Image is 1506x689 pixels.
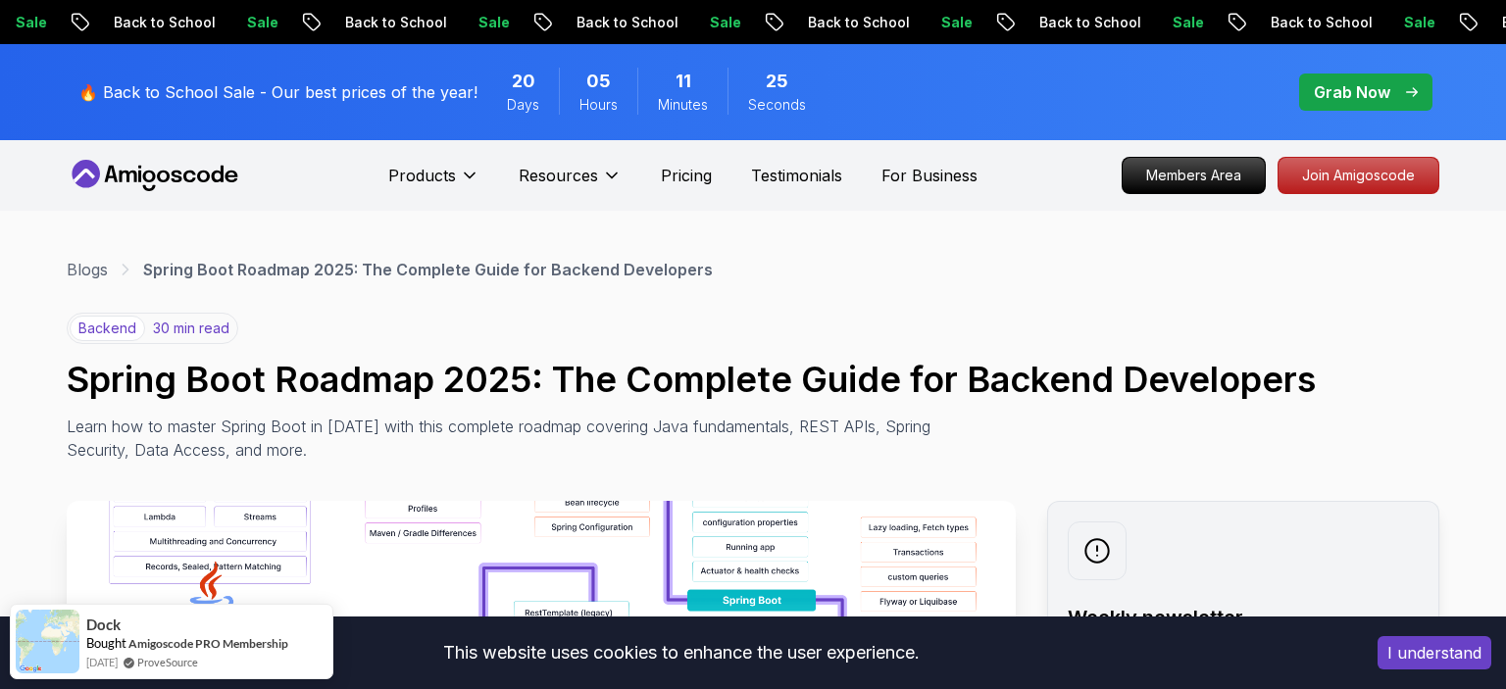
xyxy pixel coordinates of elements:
a: Testimonials [751,164,842,187]
p: Sale [684,13,747,32]
p: Sale [1147,13,1210,32]
a: Amigoscode PRO Membership [128,636,288,651]
p: Back to School [1245,13,1379,32]
a: Join Amigoscode [1278,157,1439,194]
span: Dock [86,616,121,633]
span: 11 Minutes [676,68,691,95]
p: Resources [519,164,598,187]
p: 30 min read [153,319,229,338]
h1: Spring Boot Roadmap 2025: The Complete Guide for Backend Developers [67,360,1439,399]
p: Back to School [551,13,684,32]
img: provesource social proof notification image [16,610,79,673]
span: [DATE] [86,654,118,670]
p: Back to School [320,13,453,32]
p: Products [388,164,456,187]
h2: Weekly newsletter [1068,604,1419,631]
p: Spring Boot Roadmap 2025: The Complete Guide for Backend Developers [143,258,713,281]
a: Pricing [661,164,712,187]
span: 20 Days [512,68,535,95]
p: Members Area [1123,158,1265,193]
p: Sale [916,13,979,32]
p: Grab Now [1314,80,1390,104]
span: Hours [579,95,618,115]
p: Back to School [782,13,916,32]
p: Sale [1379,13,1441,32]
p: 🔥 Back to School Sale - Our best prices of the year! [78,80,477,104]
p: Back to School [1014,13,1147,32]
span: Days [507,95,539,115]
p: backend [70,316,145,341]
span: 25 Seconds [766,68,788,95]
p: Join Amigoscode [1279,158,1438,193]
span: Bought [86,635,126,651]
button: Resources [519,164,622,203]
a: For Business [881,164,978,187]
iframe: chat widget [1384,566,1506,660]
div: This website uses cookies to enhance the user experience. [15,631,1348,674]
span: Seconds [748,95,806,115]
button: Accept cookies [1378,636,1491,669]
button: Products [388,164,479,203]
p: Back to School [88,13,222,32]
a: ProveSource [137,654,198,670]
a: Blogs [67,258,108,281]
p: Sale [453,13,516,32]
p: Learn how to master Spring Boot in [DATE] with this complete roadmap covering Java fundamentals, ... [67,415,945,462]
a: Members Area [1122,157,1266,194]
span: 5 Hours [586,68,611,95]
p: Sale [222,13,284,32]
span: Minutes [658,95,708,115]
